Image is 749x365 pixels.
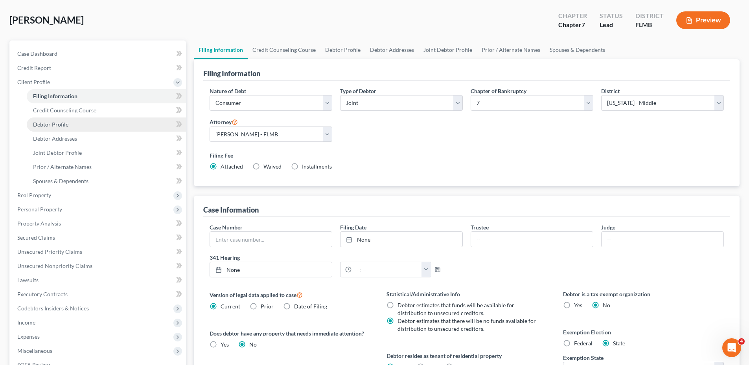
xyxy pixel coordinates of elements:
[722,338,741,357] iframe: Intercom live chat
[11,259,186,273] a: Unsecured Nonpriority Claims
[210,223,243,231] label: Case Number
[17,333,40,340] span: Expenses
[17,64,51,71] span: Credit Report
[600,11,623,20] div: Status
[17,319,35,326] span: Income
[17,234,55,241] span: Secured Claims
[477,40,545,59] a: Prior / Alternate Names
[386,290,547,298] label: Statistical/Administrative Info
[635,20,664,29] div: FLMB
[33,149,82,156] span: Joint Debtor Profile
[17,220,61,227] span: Property Analysis
[17,50,57,57] span: Case Dashboard
[11,245,186,259] a: Unsecured Priority Claims
[563,328,724,336] label: Exemption Election
[398,302,514,316] span: Debtor estimates that funds will be available for distribution to unsecured creditors.
[33,163,92,170] span: Prior / Alternate Names
[11,47,186,61] a: Case Dashboard
[738,338,745,345] span: 4
[398,317,536,332] span: Debtor estimates that there will be no funds available for distribution to unsecured creditors.
[600,20,623,29] div: Lead
[294,303,327,310] span: Date of Filing
[27,160,186,174] a: Prior / Alternate Names
[221,341,229,348] span: Yes
[558,20,587,29] div: Chapter
[27,117,186,132] a: Debtor Profile
[210,329,370,337] label: Does debtor have any property that needs immediate attention?
[249,341,257,348] span: No
[33,178,88,184] span: Spouses & Dependents
[27,174,186,188] a: Spouses & Dependents
[17,192,51,198] span: Real Property
[27,103,186,117] a: Credit Counseling Course
[33,135,77,142] span: Debtor Addresses
[210,232,332,247] input: Enter case number...
[574,302,582,308] span: Yes
[11,231,186,245] a: Secured Claims
[210,117,238,127] label: Attorney
[33,121,68,128] span: Debtor Profile
[27,146,186,160] a: Joint Debtor Profile
[17,347,52,354] span: Miscellaneous
[635,11,664,20] div: District
[545,40,610,59] a: Spouses & Dependents
[676,11,730,29] button: Preview
[11,287,186,301] a: Executory Contracts
[210,290,370,299] label: Version of legal data applied to case
[601,87,620,95] label: District
[203,69,260,78] div: Filing Information
[206,253,467,262] label: 341 Hearing
[471,87,526,95] label: Chapter of Bankruptcy
[210,262,332,277] a: None
[9,14,84,26] span: [PERSON_NAME]
[263,163,282,170] span: Waived
[302,163,332,170] span: Installments
[563,290,724,298] label: Debtor is a tax exempt organization
[11,216,186,231] a: Property Analysis
[386,352,547,360] label: Debtor resides as tenant of residential property
[17,277,39,283] span: Lawsuits
[33,93,77,99] span: Filing Information
[210,87,246,95] label: Nature of Debt
[17,248,82,255] span: Unsecured Priority Claims
[558,11,587,20] div: Chapter
[17,291,68,297] span: Executory Contracts
[194,40,248,59] a: Filing Information
[17,79,50,85] span: Client Profile
[221,163,243,170] span: Attached
[613,340,625,347] span: State
[17,262,92,269] span: Unsecured Nonpriority Claims
[601,223,615,231] label: Judge
[563,354,604,362] label: Exemption State
[27,89,186,103] a: Filing Information
[221,303,240,310] span: Current
[365,40,419,59] a: Debtor Addresses
[33,107,96,114] span: Credit Counseling Course
[261,303,274,310] span: Prior
[210,151,724,160] label: Filing Fee
[11,61,186,75] a: Credit Report
[471,232,593,247] input: --
[602,232,723,247] input: --
[203,205,259,215] div: Case Information
[17,305,89,312] span: Codebtors Insiders & Notices
[340,223,366,231] label: Filing Date
[27,132,186,146] a: Debtor Addresses
[574,340,593,347] span: Federal
[11,273,186,287] a: Lawsuits
[351,262,422,277] input: -- : --
[419,40,477,59] a: Joint Debtor Profile
[340,232,462,247] a: None
[17,206,62,213] span: Personal Property
[603,302,610,308] span: No
[582,21,585,28] span: 7
[320,40,365,59] a: Debtor Profile
[248,40,320,59] a: Credit Counseling Course
[340,87,376,95] label: Type of Debtor
[471,223,489,231] label: Trustee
